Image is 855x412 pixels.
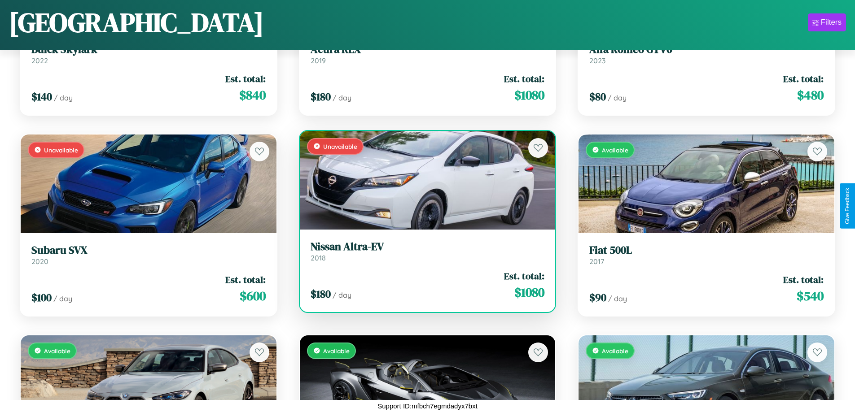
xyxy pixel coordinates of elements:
button: Filters [808,13,846,31]
h3: Fiat 500L [589,244,824,257]
a: Acura RLX2019 [311,43,545,65]
span: / day [54,93,73,102]
span: $ 540 [797,287,824,305]
span: $ 1080 [514,86,544,104]
span: / day [333,93,351,102]
span: $ 80 [589,89,606,104]
a: Nissan Altra-EV2018 [311,240,545,262]
span: Unavailable [44,146,78,154]
span: 2018 [311,253,326,262]
span: 2019 [311,56,326,65]
span: $ 840 [239,86,266,104]
span: $ 90 [589,290,606,305]
p: Support ID: mfbch7egmdadyx7bxt [377,400,478,412]
span: Available [602,347,628,355]
h3: Nissan Altra-EV [311,240,545,253]
span: $ 600 [240,287,266,305]
span: $ 1080 [514,283,544,301]
span: $ 140 [31,89,52,104]
span: $ 480 [797,86,824,104]
a: Buick Skylark2022 [31,43,266,65]
a: Alfa Romeo GTV62023 [589,43,824,65]
a: Subaru SVX2020 [31,244,266,266]
a: Fiat 500L2017 [589,244,824,266]
div: Filters [821,18,842,27]
div: Give Feedback [844,188,851,224]
span: Available [602,146,628,154]
h3: Buick Skylark [31,43,266,56]
span: Est. total: [225,72,266,85]
span: $ 180 [311,89,331,104]
h3: Subaru SVX [31,244,266,257]
span: $ 100 [31,290,52,305]
span: Available [44,347,70,355]
span: / day [53,294,72,303]
span: / day [608,93,627,102]
span: Est. total: [783,273,824,286]
span: 2017 [589,257,604,266]
span: / day [333,291,351,299]
span: Est. total: [504,269,544,282]
span: Est. total: [225,273,266,286]
h1: [GEOGRAPHIC_DATA] [9,4,264,41]
span: 2022 [31,56,48,65]
span: Available [323,347,350,355]
span: 2023 [589,56,605,65]
h3: Alfa Romeo GTV6 [589,43,824,56]
span: 2020 [31,257,48,266]
h3: Acura RLX [311,43,545,56]
span: Unavailable [323,143,357,150]
span: Est. total: [504,72,544,85]
span: / day [608,294,627,303]
span: Est. total: [783,72,824,85]
span: $ 180 [311,286,331,301]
